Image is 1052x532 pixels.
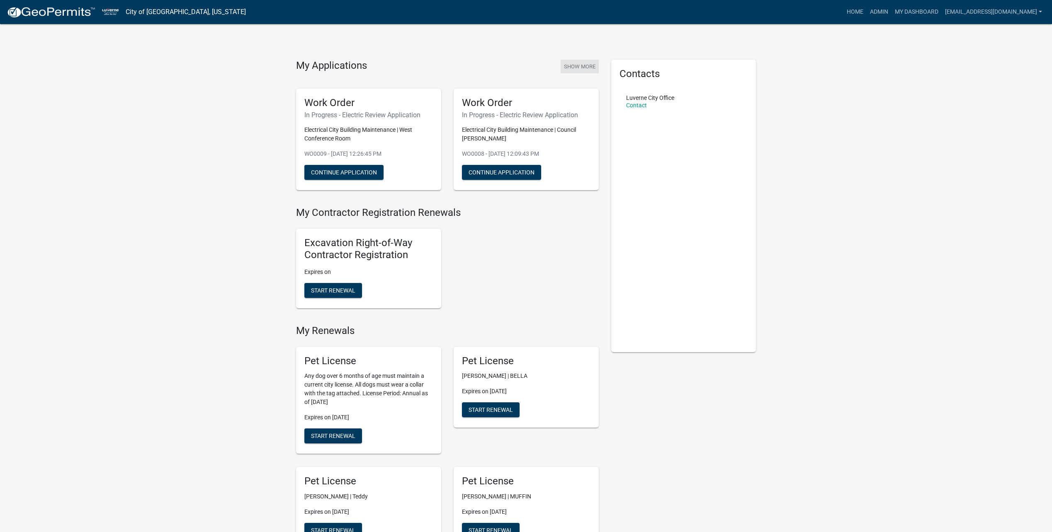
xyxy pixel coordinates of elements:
[462,111,590,119] h6: In Progress - Electric Review Application
[304,97,433,109] h5: Work Order
[304,372,433,406] p: Any dog over 6 months of age must maintain a current city license. All dogs must wear a collar wi...
[304,475,433,487] h5: Pet License
[304,150,433,158] p: WO0009 - [DATE] 12:26:45 PM
[462,475,590,487] h5: Pet License
[462,165,541,180] button: Continue Application
[626,95,674,101] p: Luverne City Office
[311,433,355,439] span: Start Renewal
[462,372,590,380] p: [PERSON_NAME] | BELLA
[462,402,520,417] button: Start Renewal
[311,287,355,293] span: Start Renewal
[304,428,362,443] button: Start Renewal
[304,126,433,143] p: Electrical City Building Maintenance | West Conference Room
[843,4,867,20] a: Home
[304,492,433,501] p: [PERSON_NAME] | Teddy
[304,268,433,276] p: Expires on
[296,207,599,219] h4: My Contractor Registration Renewals
[462,492,590,501] p: [PERSON_NAME] | MUFFIN
[462,97,590,109] h5: Work Order
[469,406,513,413] span: Start Renewal
[867,4,892,20] a: Admin
[462,355,590,367] h5: Pet License
[296,325,599,337] h4: My Renewals
[304,413,433,422] p: Expires on [DATE]
[561,60,599,73] button: Show More
[304,283,362,298] button: Start Renewal
[296,60,367,72] h4: My Applications
[304,355,433,367] h5: Pet License
[304,508,433,516] p: Expires on [DATE]
[304,237,433,261] h5: Excavation Right-of-Way Contractor Registration
[942,4,1045,20] a: [EMAIL_ADDRESS][DOMAIN_NAME]
[296,207,599,314] wm-registration-list-section: My Contractor Registration Renewals
[462,126,590,143] p: Electrical City Building Maintenance | Council [PERSON_NAME]
[626,102,647,109] a: Contact
[304,165,384,180] button: Continue Application
[462,150,590,158] p: WO0008 - [DATE] 12:09:43 PM
[102,6,119,17] img: City of Luverne, Minnesota
[126,5,246,19] a: City of [GEOGRAPHIC_DATA], [US_STATE]
[462,387,590,396] p: Expires on [DATE]
[462,508,590,516] p: Expires on [DATE]
[892,4,942,20] a: My Dashboard
[304,111,433,119] h6: In Progress - Electric Review Application
[620,68,748,80] h5: Contacts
